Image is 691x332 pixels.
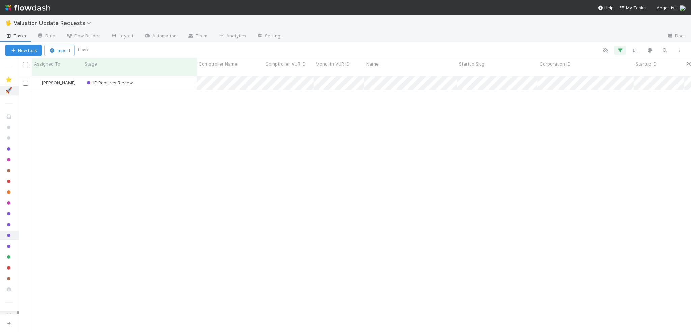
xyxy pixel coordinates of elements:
span: Startup Slug [459,60,485,67]
small: 1 task [77,47,89,53]
span: Tasks [5,32,26,39]
span: Comptroller Name [199,60,237,67]
a: Settings [251,31,288,42]
input: Toggle Row Selected [23,81,28,86]
div: IE Requires Review [85,79,133,86]
a: Docs [662,31,691,42]
span: Corporation ID [540,60,571,67]
span: My Tasks [619,5,646,10]
button: NewTask [5,45,42,56]
a: Team [182,31,213,42]
a: Automation [139,31,182,42]
span: Comptroller VUR ID [265,60,306,67]
a: Layout [105,31,139,42]
span: [PERSON_NAME] [42,80,76,85]
span: 🚀 [5,87,12,93]
span: IE Requires Review [85,80,133,85]
img: logo-inverted-e16ddd16eac7371096b0.svg [5,2,50,14]
span: 🖖 [5,20,12,26]
a: My Tasks [619,4,646,11]
button: Import [44,45,75,56]
img: avatar_e5ec2f5b-afc7-4357-8cf1-2139873d70b1.png [35,80,40,85]
span: ⭐ [5,77,12,82]
a: Analytics [213,31,251,42]
span: AngelList [657,5,676,10]
span: Flow Builder [66,32,100,39]
input: Toggle All Rows Selected [23,62,28,67]
a: Flow Builder [61,31,105,42]
span: Assigned To [34,60,60,67]
span: Valuation Update Requests [13,20,94,26]
span: Startup ID [636,60,657,67]
div: [PERSON_NAME] [35,79,76,86]
span: Monolith VUR ID [316,60,350,67]
img: avatar_e5ec2f5b-afc7-4357-8cf1-2139873d70b1.png [679,5,686,11]
span: Stage [85,60,97,67]
a: Data [32,31,61,42]
div: Help [598,4,614,11]
span: Name [366,60,379,67]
